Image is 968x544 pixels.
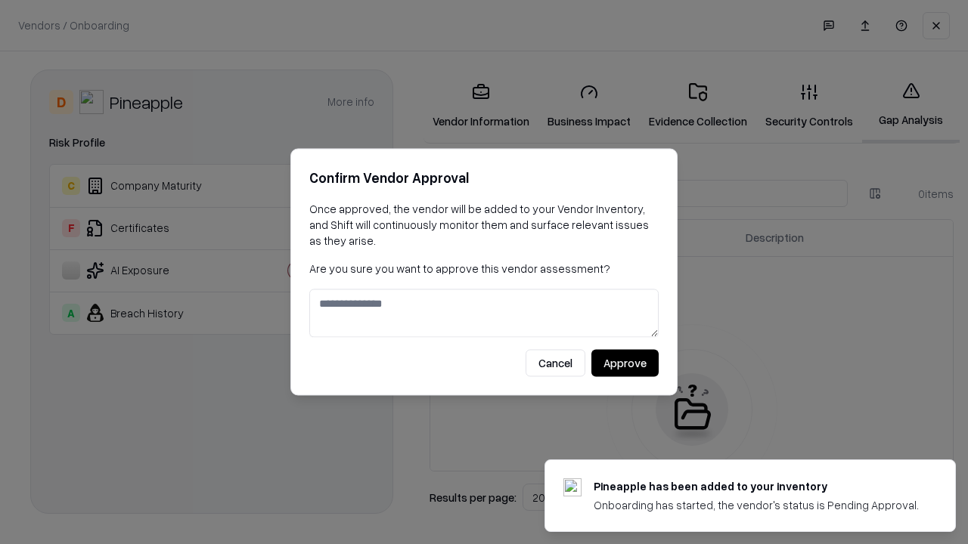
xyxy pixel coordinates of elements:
div: Onboarding has started, the vendor's status is Pending Approval. [594,497,919,513]
div: Pineapple has been added to your inventory [594,478,919,494]
button: Approve [591,350,659,377]
h2: Confirm Vendor Approval [309,167,659,189]
p: Are you sure you want to approve this vendor assessment? [309,261,659,277]
img: pineappleenergy.com [563,478,582,496]
button: Cancel [526,350,585,377]
p: Once approved, the vendor will be added to your Vendor Inventory, and Shift will continuously mon... [309,201,659,249]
